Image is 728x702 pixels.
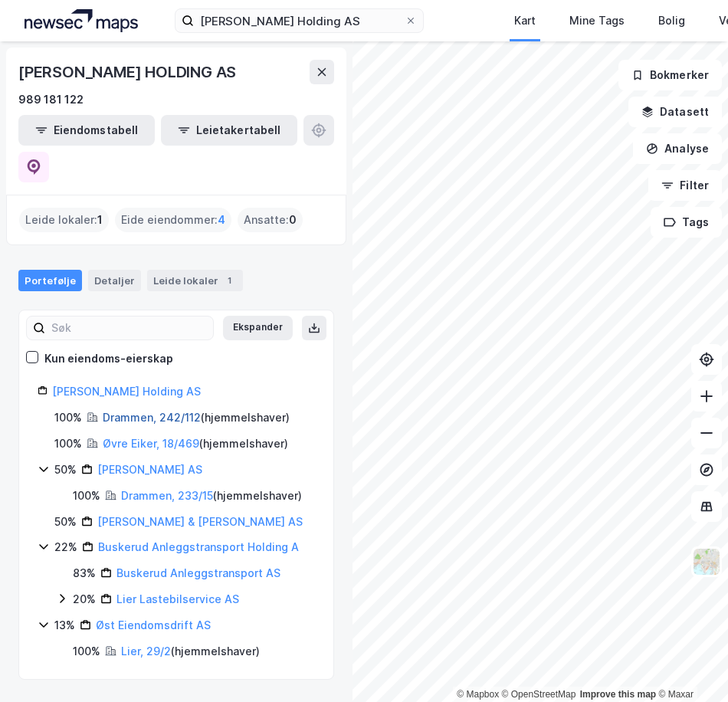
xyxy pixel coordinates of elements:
div: ( hjemmelshaver ) [121,642,260,661]
div: Leide lokaler [147,270,243,291]
button: Tags [651,207,722,238]
button: Analyse [633,133,722,164]
a: Øst Eiendomsdrift AS [96,618,211,631]
button: Leietakertabell [161,115,297,146]
a: Lier, 29/2 [121,645,171,658]
div: [PERSON_NAME] HOLDING AS [18,60,239,84]
div: 50% [54,461,77,479]
div: 22% [54,538,77,556]
div: 50% [54,513,77,531]
div: 100% [73,642,100,661]
a: Lier Lastebilservice AS [116,592,239,605]
div: 100% [73,487,100,505]
a: Drammen, 233/15 [121,489,213,502]
a: Drammen, 242/112 [103,411,201,424]
button: Ekspander [223,316,293,340]
input: Søk på adresse, matrikkel, gårdeiere, leietakere eller personer [194,9,405,32]
div: ( hjemmelshaver ) [103,435,288,453]
a: Buskerud Anleggstransport AS [116,566,280,579]
div: 989 181 122 [18,90,84,109]
div: 13% [54,616,75,635]
button: Datasett [628,97,722,127]
a: Buskerud Anleggstransport Holding A [98,540,299,553]
a: Improve this map [580,689,656,700]
span: 4 [218,211,225,229]
span: 0 [289,211,297,229]
div: 83% [73,564,96,582]
div: Portefølje [18,270,82,291]
button: Eiendomstabell [18,115,155,146]
div: 1 [221,273,237,288]
a: Mapbox [457,689,499,700]
a: OpenStreetMap [502,689,576,700]
div: ( hjemmelshaver ) [121,487,302,505]
div: 100% [54,435,82,453]
div: ( hjemmelshaver ) [103,408,290,427]
input: Søk [45,317,213,340]
div: 100% [54,408,82,427]
div: Detaljer [88,270,141,291]
div: Bolig [658,11,685,30]
a: [PERSON_NAME] & [PERSON_NAME] AS [97,515,303,528]
div: Eide eiendommer : [115,208,231,232]
div: 20% [73,590,96,609]
div: Kun eiendoms-eierskap [44,349,173,368]
button: Bokmerker [618,60,722,90]
a: Øvre Eiker, 18/469 [103,437,199,450]
button: Filter [648,170,722,201]
img: logo.a4113a55bc3d86da70a041830d287a7e.svg [25,9,138,32]
div: Leide lokaler : [19,208,109,232]
a: [PERSON_NAME] Holding AS [52,385,201,398]
div: Ansatte : [238,208,303,232]
a: [PERSON_NAME] AS [97,463,202,476]
img: Z [692,547,721,576]
div: Mine Tags [569,11,625,30]
span: 1 [97,211,103,229]
div: Kart [514,11,536,30]
iframe: Chat Widget [651,628,728,702]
